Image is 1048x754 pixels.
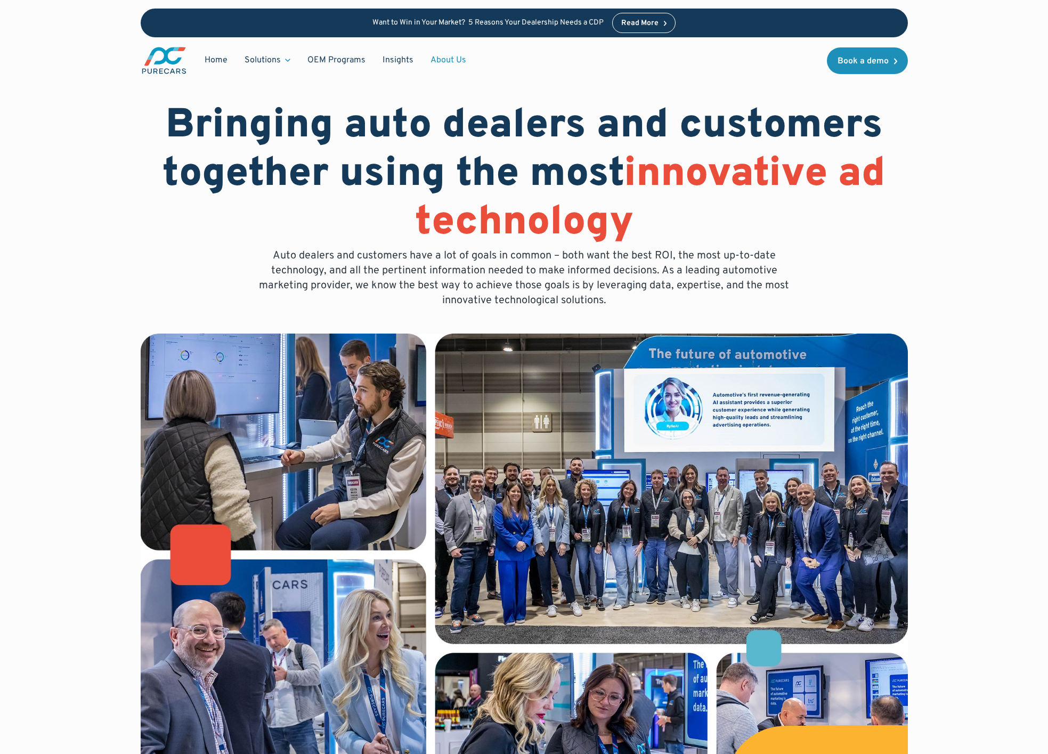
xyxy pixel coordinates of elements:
a: About Us [422,50,475,70]
div: Solutions [245,54,281,66]
a: Read More [612,13,676,33]
a: Book a demo [827,47,908,74]
span: innovative ad technology [415,149,886,249]
a: Home [196,50,236,70]
div: Read More [621,20,659,27]
img: purecars logo [141,46,188,75]
p: Auto dealers and customers have a lot of goals in common – both want the best ROI, the most up-to... [251,248,797,308]
a: Insights [374,50,422,70]
h1: Bringing auto dealers and customers together using the most [141,102,908,248]
a: OEM Programs [299,50,374,70]
a: main [141,46,188,75]
div: Book a demo [838,57,889,66]
div: Solutions [236,50,299,70]
p: Want to Win in Your Market? 5 Reasons Your Dealership Needs a CDP [372,19,604,28]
